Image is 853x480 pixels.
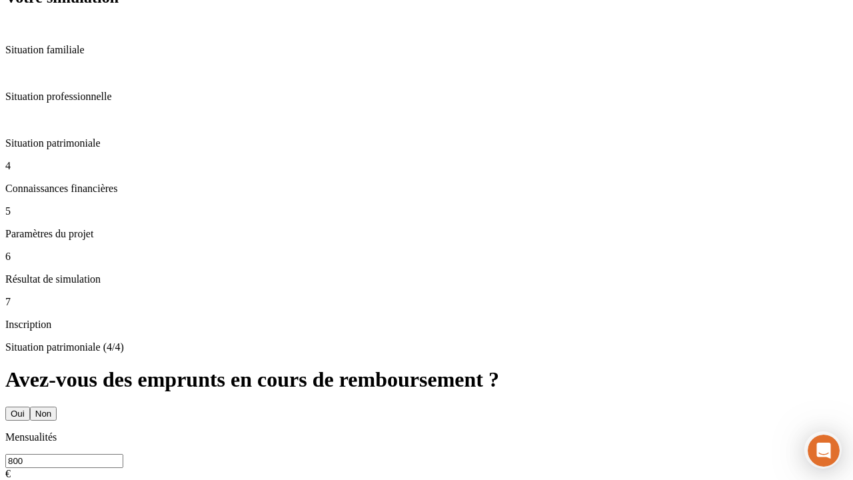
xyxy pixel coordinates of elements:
p: 6 [5,251,848,263]
div: Oui [11,409,25,419]
p: 7 [5,296,848,308]
span: € [5,468,11,479]
button: Oui [5,407,30,421]
p: Situation patrimoniale [5,137,848,149]
iframe: Intercom live chat discovery launcher [804,431,842,469]
p: Paramètres du projet [5,228,848,240]
p: 5 [5,205,848,217]
div: Non [35,409,51,419]
p: Connaissances financières [5,183,848,195]
p: Mensualités [5,431,848,443]
p: 4 [5,160,848,172]
p: Situation professionnelle [5,91,848,103]
p: Inscription [5,319,848,331]
p: Situation patrimoniale (4/4) [5,341,848,353]
iframe: Intercom live chat [808,435,840,467]
h1: Avez-vous des emprunts en cours de remboursement ? [5,367,848,392]
p: Résultat de simulation [5,273,848,285]
p: Situation familiale [5,44,848,56]
button: Non [30,407,57,421]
